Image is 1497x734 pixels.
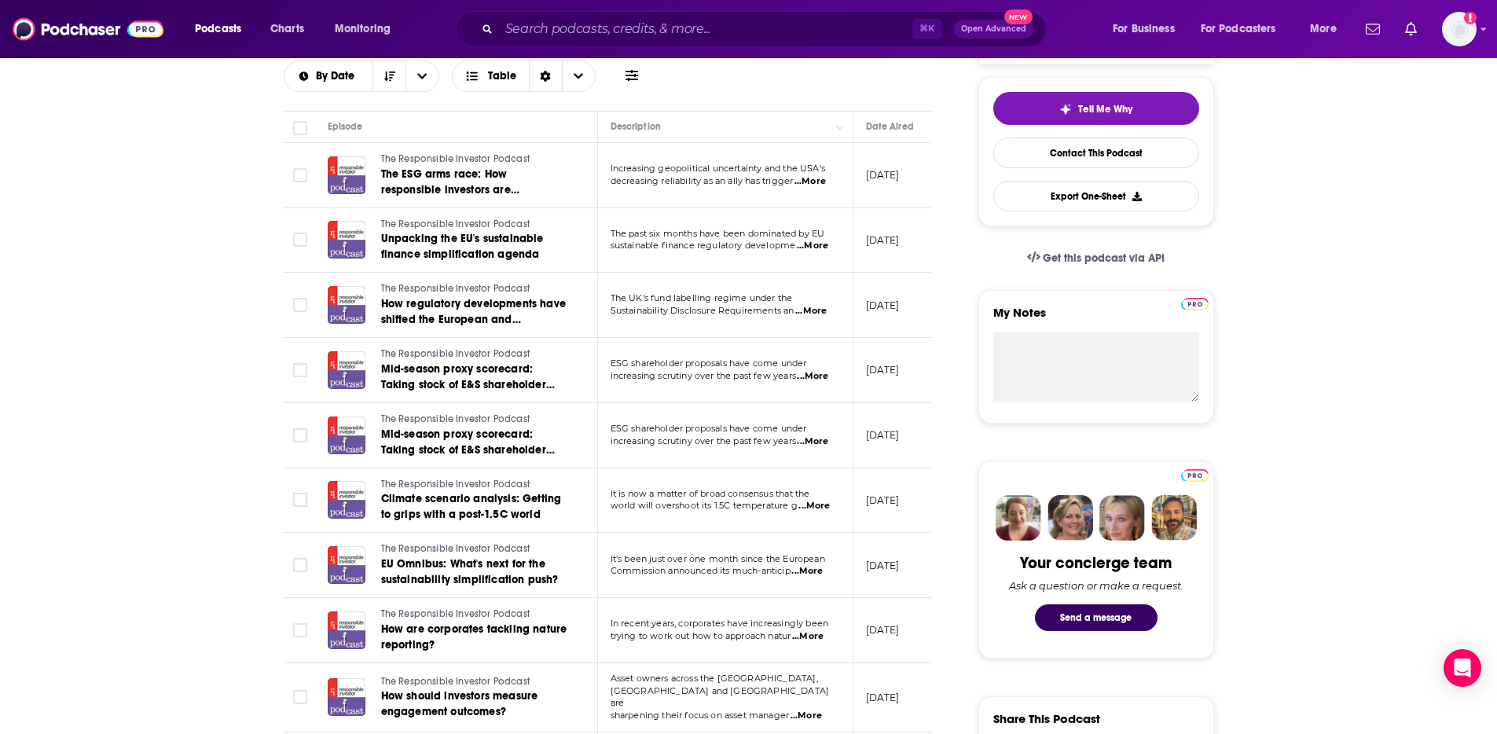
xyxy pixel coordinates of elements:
span: Toggle select row [293,298,307,312]
span: Commission announced its much-anticip [611,565,791,576]
h2: Choose List sort [284,61,440,92]
button: open menu [324,17,411,42]
span: The Responsible Investor Podcast [381,283,530,294]
button: open menu [184,17,262,42]
span: Logged in as mtraynor [1442,12,1477,46]
span: Podcasts [195,18,241,40]
button: Open AdvancedNew [954,20,1033,39]
button: Send a message [1035,604,1158,631]
img: Podchaser - Follow, Share and Rate Podcasts [13,14,163,44]
span: Mid-season proxy scorecard: Taking stock of E&S shareholder proposals in [DATE] [381,428,555,472]
span: It is now a matter of broad consensus that the [611,488,810,499]
span: ...More [795,305,827,317]
span: The ESG arms race: How responsible investors are navigating defence [381,167,519,212]
a: Pro website [1181,295,1209,310]
span: For Business [1113,18,1175,40]
svg: Add a profile image [1464,12,1477,24]
span: decreasing reliability as an ally has trigger [611,175,794,186]
span: The UK's fund labelling regime under the [611,292,793,303]
span: trying to work out how to approach natur [611,630,791,641]
button: Export One-Sheet [993,181,1199,211]
span: The Responsible Investor Podcast [381,479,530,490]
span: Asset owners across the [GEOGRAPHIC_DATA], [GEOGRAPHIC_DATA] and [GEOGRAPHIC_DATA] are [611,673,830,709]
span: Open Advanced [961,25,1026,33]
span: Toggle select row [293,623,307,637]
button: open menu [1299,17,1356,42]
span: By Date [316,71,360,82]
a: Get this podcast via API [1015,239,1178,277]
img: Jon Profile [1151,495,1197,541]
span: increasing scrutiny over the past few years [611,370,796,381]
a: The Responsible Investor Podcast [381,675,570,689]
span: Increasing geopolitical uncertainty and the USA's [611,163,825,174]
a: How should investors measure engagement outcomes? [381,688,570,720]
a: Climate scenario analysis: Getting to grips with a post-1.5C world [381,491,570,523]
span: It’s been just over one month since the European [611,553,825,564]
a: Mid-season proxy scorecard: Taking stock of E&S shareholder proposals in [DATE] [381,427,570,458]
button: open menu [284,71,373,82]
div: Ask a question or make a request. [1009,579,1183,592]
span: For Podcasters [1201,18,1276,40]
span: increasing scrutiny over the past few years [611,435,796,446]
div: Episode [328,117,363,136]
a: The Responsible Investor Podcast [381,542,570,556]
img: Podchaser Pro [1181,469,1209,482]
span: EU Omnibus: What's next for the sustainability simplification push? [381,557,559,586]
span: In recent years, corporates have increasingly been [611,618,829,629]
div: Date Aired [866,117,914,136]
a: The Responsible Investor Podcast [381,413,570,427]
span: Toggle select row [293,558,307,572]
span: Toggle select row [293,690,307,704]
span: ...More [797,435,828,448]
p: [DATE] [866,428,900,442]
button: Show profile menu [1442,12,1477,46]
span: ⌘ K [912,19,941,39]
a: The Responsible Investor Podcast [381,282,570,296]
a: Pro website [1181,467,1209,482]
span: sharpening their focus on asset manager [611,710,790,721]
span: Mid-season proxy scorecard: Taking stock of E&S shareholder proposals in [DATE] [381,362,555,407]
a: Unpacking the EU's sustainable finance simplification agenda [381,231,570,262]
span: The Responsible Investor Podcast [381,543,530,554]
span: The past six months have been dominated by EU [611,228,825,239]
span: The Responsible Investor Podcast [381,413,530,424]
span: Monitoring [335,18,391,40]
a: EU Omnibus: What's next for the sustainability simplification push? [381,556,570,588]
span: ...More [791,710,822,722]
img: Podchaser Pro [1181,298,1209,310]
span: More [1310,18,1337,40]
span: Charts [270,18,304,40]
div: Search podcasts, credits, & more... [471,11,1062,47]
span: Table [488,71,516,82]
a: The Responsible Investor Podcast [381,607,570,622]
a: The Responsible Investor Podcast [381,347,570,361]
span: ...More [794,175,826,188]
span: How regulatory developments have shifted the European and [GEOGRAPHIC_DATA] ESG fund landscape [381,297,566,358]
div: Description [611,117,661,136]
span: The Responsible Investor Podcast [381,153,530,164]
h3: Share This Podcast [993,711,1100,726]
span: Toggle select row [293,168,307,182]
button: open menu [405,61,438,91]
div: Sort Direction [529,61,562,91]
span: Get this podcast via API [1043,251,1165,265]
img: tell me why sparkle [1059,103,1072,116]
span: How are corporates tackling nature reporting? [381,622,567,651]
p: [DATE] [866,691,900,704]
p: [DATE] [866,494,900,507]
a: How are corporates tackling nature reporting? [381,622,570,653]
span: Climate scenario analysis: Getting to grips with a post-1.5C world [381,492,562,521]
span: Unpacking the EU's sustainable finance simplification agenda [381,232,544,261]
p: [DATE] [866,623,900,637]
button: Column Actions [831,118,849,137]
span: Toggle select row [293,493,307,507]
div: Your concierge team [1020,553,1172,573]
span: Tell Me Why [1078,103,1132,116]
span: ...More [791,565,823,578]
input: Search podcasts, credits, & more... [499,17,912,42]
p: [DATE] [866,299,900,312]
img: Jules Profile [1099,495,1145,541]
button: Choose View [452,61,596,92]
